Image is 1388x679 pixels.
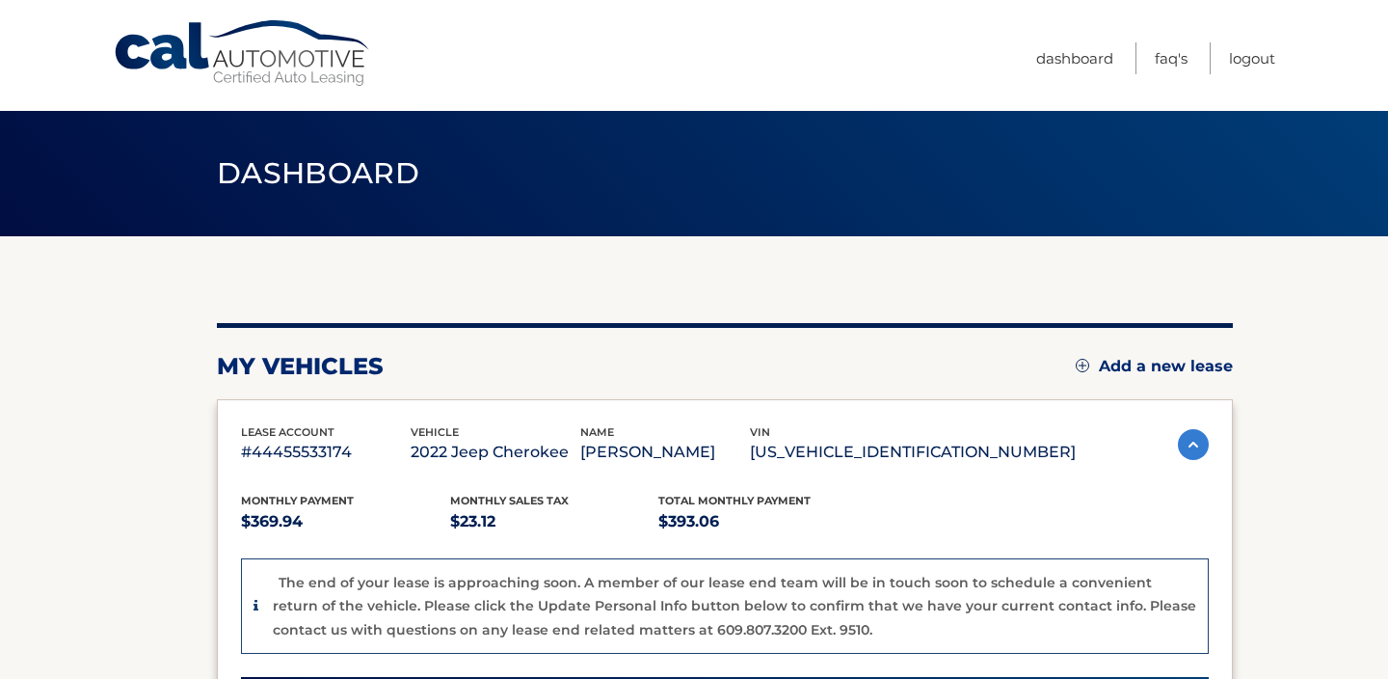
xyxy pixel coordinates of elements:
[217,155,419,191] span: Dashboard
[750,425,770,439] span: vin
[273,574,1196,638] p: The end of your lease is approaching soon. A member of our lease end team will be in touch soon t...
[658,494,811,507] span: Total Monthly Payment
[1076,359,1089,372] img: add.svg
[241,425,334,439] span: lease account
[241,439,411,466] p: #44455533174
[1178,429,1209,460] img: accordion-active.svg
[658,508,867,535] p: $393.06
[241,508,450,535] p: $369.94
[411,439,580,466] p: 2022 Jeep Cherokee
[580,439,750,466] p: [PERSON_NAME]
[217,352,384,381] h2: my vehicles
[1036,42,1113,74] a: Dashboard
[113,19,373,88] a: Cal Automotive
[241,494,354,507] span: Monthly Payment
[1229,42,1275,74] a: Logout
[450,494,569,507] span: Monthly sales Tax
[580,425,614,439] span: name
[1076,357,1233,376] a: Add a new lease
[450,508,659,535] p: $23.12
[1155,42,1188,74] a: FAQ's
[411,425,459,439] span: vehicle
[750,439,1076,466] p: [US_VEHICLE_IDENTIFICATION_NUMBER]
